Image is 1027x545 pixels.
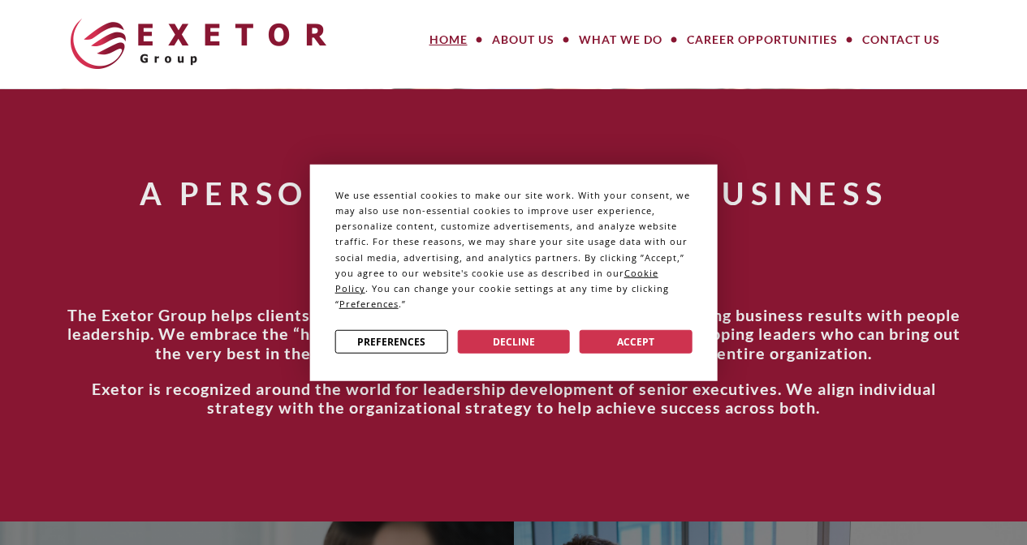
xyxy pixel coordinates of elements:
button: Preferences [335,330,448,354]
button: Accept [580,330,693,354]
span: Preferences [339,298,399,310]
div: Cookie Consent Prompt [309,165,718,381]
button: Decline [457,330,570,354]
div: We use essential cookies to make our site work. With your consent, we may also use non-essential ... [335,187,693,311]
